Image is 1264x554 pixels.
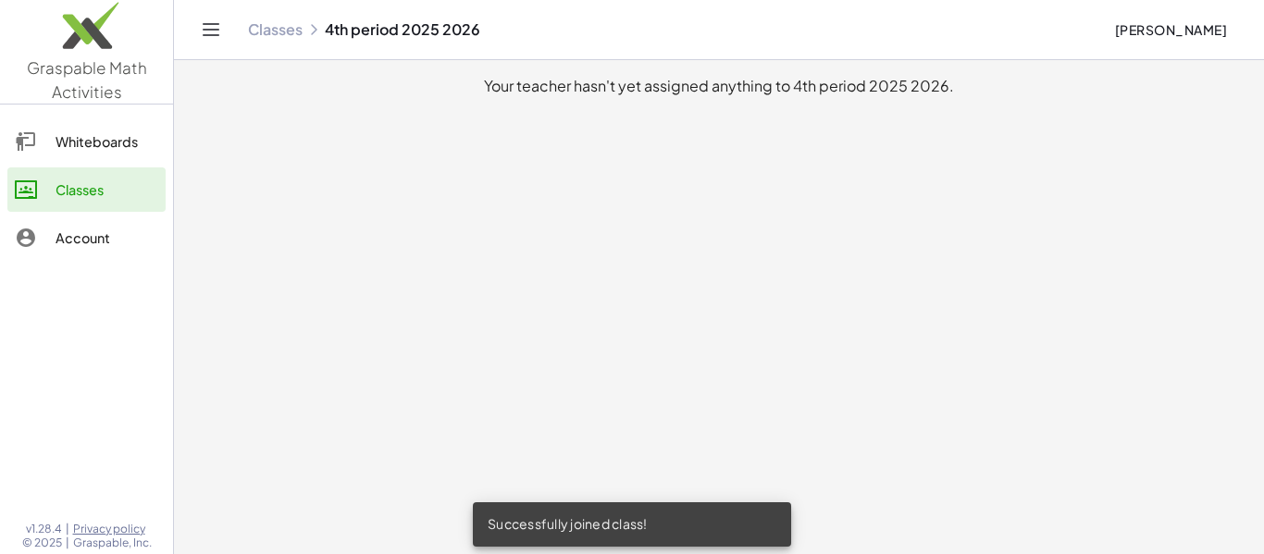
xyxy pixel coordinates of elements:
span: | [66,536,69,550]
a: Classes [7,167,166,212]
button: Toggle navigation [196,15,226,44]
span: v1.28.4 [26,522,62,536]
div: Successfully joined class! [473,502,791,547]
a: Account [7,215,166,260]
span: © 2025 [22,536,62,550]
a: Privacy policy [73,522,152,536]
button: [PERSON_NAME] [1099,13,1242,46]
div: Whiteboards [56,130,158,153]
span: [PERSON_NAME] [1114,21,1227,38]
a: Whiteboards [7,119,166,164]
div: Account [56,227,158,249]
a: Classes [248,20,303,39]
div: Classes [56,179,158,201]
div: Your teacher hasn't yet assigned anything to 4th period 2025 2026. [189,75,1249,97]
span: Graspable Math Activities [27,57,147,102]
span: Graspable, Inc. [73,536,152,550]
span: | [66,522,69,536]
